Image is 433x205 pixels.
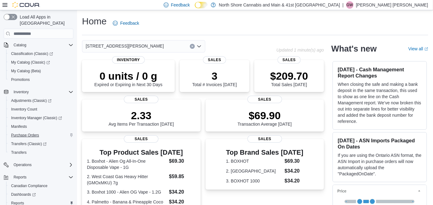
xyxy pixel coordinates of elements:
dt: 2. [GEOGRAPHIC_DATA] [226,168,282,174]
p: Updated 1 minute(s) ago [276,48,324,52]
span: Sales [247,135,282,143]
span: Purchase Orders [11,133,39,138]
div: Griffin Wright [346,1,353,9]
span: Load All Apps in [GEOGRAPHIC_DATA] [17,14,73,26]
span: Sales [247,96,282,103]
span: Inventory [112,56,145,64]
div: Avg Items Per Transaction [DATE] [108,109,174,127]
span: Purchase Orders [9,132,73,139]
dt: 3. Boxhot 1000 - Alien OG Vape - 1.2G [87,189,166,195]
h3: Top Brand Sales [DATE] [226,149,303,156]
span: Dashboards [9,191,73,198]
a: Transfers (Classic) [9,140,49,148]
dt: 3. BOXHOT 1000 [226,178,282,184]
span: Adjustments (Classic) [11,98,51,103]
span: Transfers [9,149,73,156]
button: Promotions [6,75,76,84]
span: Inventory [14,90,29,94]
a: Dashboards [6,190,76,199]
span: Sales [203,56,226,64]
span: Operations [14,162,32,167]
span: Feedback [120,20,139,26]
span: Sales [124,96,158,103]
span: Inventory Count [9,106,73,113]
button: Operations [1,161,76,169]
span: Inventory Manager (Classic) [9,114,73,122]
div: Total # Invoices [DATE] [192,70,237,87]
span: Reports [14,175,27,180]
span: Reports [11,174,73,181]
span: Catalog [14,43,26,48]
dd: $34.20 [284,177,303,185]
a: View allExternal link [408,46,428,51]
p: $69.90 [238,109,292,122]
a: Purchase Orders [9,132,42,139]
button: My Catalog (Beta) [6,67,76,75]
dd: $34.20 [284,167,303,175]
a: Classification (Classic) [6,49,76,58]
a: Dashboards [9,191,38,198]
span: Operations [11,161,73,169]
button: Catalog [11,41,29,49]
h3: [DATE] - ASN Imports Packaged On Dates [338,137,422,150]
a: Adjustments (Classic) [6,96,76,105]
button: Inventory Count [6,105,76,114]
button: Purchase Orders [6,131,76,140]
button: Manifests [6,122,76,131]
span: Manifests [9,123,73,130]
dd: $69.30 [284,157,303,165]
span: Promotions [9,76,73,83]
button: Canadian Compliance [6,182,76,190]
span: Sales [124,135,158,143]
span: [STREET_ADDRESS][PERSON_NAME] [86,42,164,50]
span: Canadian Compliance [9,182,73,190]
span: Dashboards [11,192,36,197]
button: Inventory [1,88,76,96]
a: Transfers [9,149,29,156]
div: Transaction Average [DATE] [238,109,292,127]
p: 2.33 [108,109,174,122]
input: Dark Mode [195,2,208,8]
h3: Top Product Sales [DATE] [87,149,196,156]
span: Canadian Compliance [11,183,47,188]
a: Classification (Classic) [9,50,55,57]
button: Reports [1,173,76,182]
p: North Shore Cannabis and Main & 41st [GEOGRAPHIC_DATA] [219,1,340,9]
dd: $34.20 [169,188,195,196]
a: Manifests [9,123,29,130]
span: Inventory [11,88,73,96]
h3: [DATE] - Cash Management Report Changes [338,66,422,79]
dt: 1. Boxhot - Alien Og All-In-One Disposable Vape - 1G [87,158,166,170]
span: Adjustments (Classic) [9,97,73,104]
a: Inventory Count [9,106,40,113]
p: When closing the safe and making a bank deposit in the same transaction, this used to show as one... [338,81,422,124]
p: [PERSON_NAME] [PERSON_NAME] [356,1,428,9]
a: My Catalog (Beta) [9,67,43,75]
span: My Catalog (Classic) [11,60,50,65]
span: Inventory Manager (Classic) [11,115,62,120]
button: Operations [11,161,34,169]
img: Cova [12,2,40,8]
a: Canadian Compliance [9,182,50,190]
span: Classification (Classic) [11,51,53,56]
span: Promotions [11,77,30,82]
span: Manifests [11,124,27,129]
div: Expired or Expiring in Next 30 Days [94,70,162,87]
span: Transfers (Classic) [11,141,47,146]
h2: What's new [331,44,377,54]
p: If you are using the Ontario ASN format, the ASN Import in purchase orders will now automatically... [338,152,422,177]
svg: External link [424,47,428,51]
button: Clear input [190,44,195,49]
button: Inventory [11,88,31,96]
div: Total Sales [DATE] [270,70,308,87]
span: Inventory Count [11,107,37,112]
a: Promotions [9,76,32,83]
p: 0 units / 0 g [94,70,162,82]
a: Transfers (Classic) [6,140,76,148]
a: Inventory Manager (Classic) [9,114,64,122]
span: My Catalog (Classic) [9,59,73,66]
button: Open list of options [197,44,202,49]
span: Sales [278,56,301,64]
span: My Catalog (Beta) [11,69,41,73]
